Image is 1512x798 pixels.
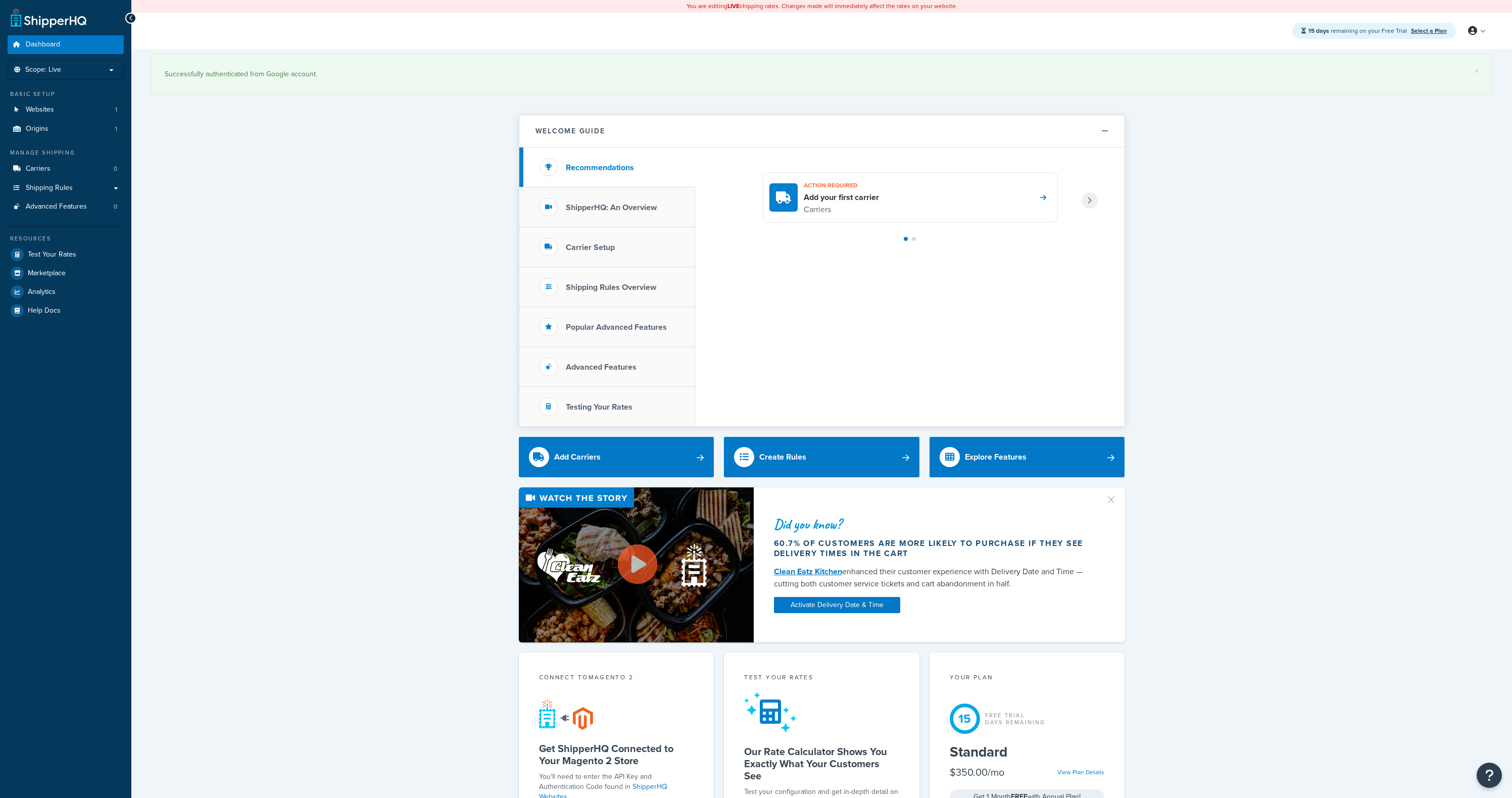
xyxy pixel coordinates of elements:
a: View Plan Details [1057,768,1104,777]
span: remaining on your Free Trial [1308,26,1408,35]
h2: Welcome Guide [535,127,605,135]
span: 1 [115,106,117,114]
div: 60.7% of customers are more likely to purchase if they see delivery times in the cart [774,538,1093,559]
span: Origins [26,125,48,133]
span: Scope: Live [25,66,61,74]
a: Explore Features [930,437,1125,477]
span: Marketplace [28,269,66,278]
h5: Our Rate Calculator Shows You Exactly What Your Customers See [744,745,899,782]
div: Add Carriers [554,450,601,464]
b: LIVE [727,2,740,11]
div: Free Trial Days Remaining [985,712,1046,726]
div: Test your rates [744,673,899,684]
h5: Standard [950,744,1105,760]
span: Websites [26,106,54,114]
li: Origins [8,120,124,138]
div: Connect to Magento 2 [539,673,694,684]
div: Successfully authenticated from Google account. [165,67,1479,81]
img: Video thumbnail [519,487,754,642]
span: Shipping Rules [26,184,73,192]
a: Advanced Features0 [8,197,124,216]
a: Analytics [8,283,124,301]
div: Basic Setup [8,90,124,98]
span: Carriers [26,165,51,173]
p: Carriers [804,203,879,216]
a: Help Docs [8,302,124,320]
button: Open Resource Center [1477,763,1502,788]
a: × [1475,67,1479,75]
span: 0 [114,165,117,173]
span: Analytics [28,288,56,296]
li: Websites [8,101,124,119]
h3: Carrier Setup [566,243,615,252]
a: Clean Eatz Kitchen [774,566,842,577]
button: Welcome Guide [519,115,1125,147]
span: 0 [114,203,117,211]
div: 15 [950,704,980,734]
span: Dashboard [26,40,60,49]
div: Did you know? [774,517,1093,531]
span: Test Your Rates [28,251,76,259]
strong: 15 days [1308,26,1329,35]
h3: ShipperHQ: An Overview [566,203,657,212]
li: Carriers [8,160,124,178]
a: Origins1 [8,120,124,138]
span: Advanced Features [26,203,87,211]
span: Help Docs [28,307,61,315]
div: Your Plan [950,673,1105,684]
div: enhanced their customer experience with Delivery Date and Time — cutting both customer service ti... [774,566,1093,590]
div: Manage Shipping [8,148,124,157]
a: Create Rules [724,437,919,477]
h3: Shipping Rules Overview [566,283,656,292]
h5: Get ShipperHQ Connected to Your Magento 2 Store [539,742,694,767]
a: Add Carriers [519,437,714,477]
div: Create Rules [759,450,806,464]
div: Explore Features [965,450,1027,464]
a: Carriers0 [8,160,124,178]
h3: Testing Your Rates [566,403,632,412]
span: 1 [115,125,117,133]
a: Test Your Rates [8,245,124,264]
h3: Recommendations [566,163,634,172]
h3: Action required [804,179,879,192]
h3: Advanced Features [566,363,637,372]
div: $350.00/mo [950,765,1004,779]
a: Marketplace [8,264,124,282]
li: Advanced Features [8,197,124,216]
h3: Popular Advanced Features [566,323,667,332]
a: Shipping Rules [8,179,124,197]
img: connect-shq-magento-24cdf84b.svg [539,699,593,730]
a: Dashboard [8,35,124,54]
a: Select a Plan [1411,26,1447,35]
div: Resources [8,234,124,243]
h4: Add your first carrier [804,192,879,203]
a: Websites1 [8,101,124,119]
a: Activate Delivery Date & Time [774,597,900,613]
